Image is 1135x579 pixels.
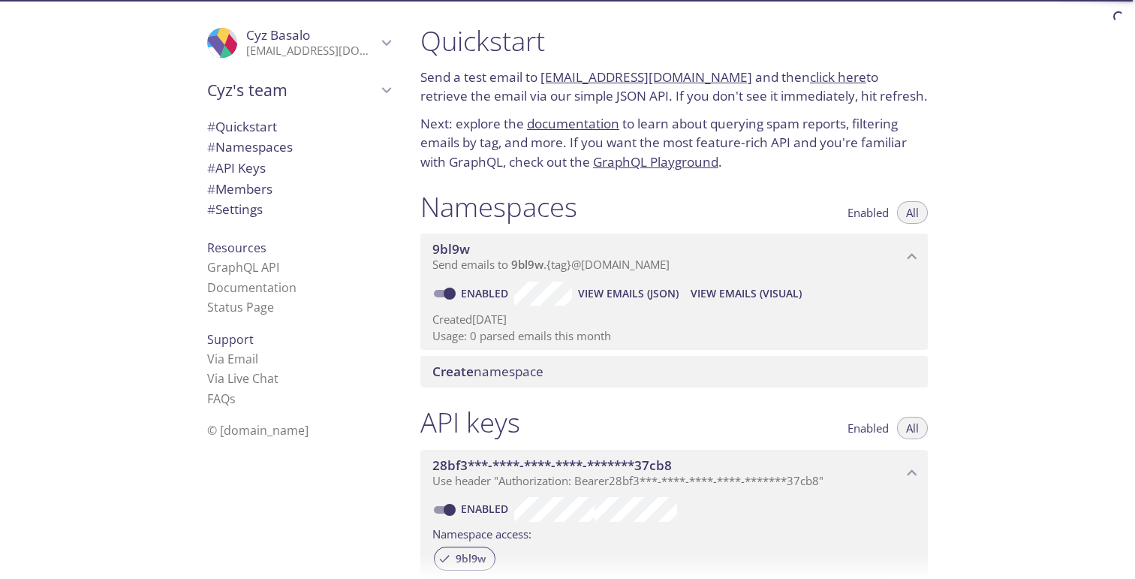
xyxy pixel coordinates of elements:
span: Send emails to . {tag} @[DOMAIN_NAME] [432,257,670,272]
span: # [207,159,215,176]
button: Enabled [838,201,898,224]
span: 9bl9w [511,257,543,272]
a: GraphQL API [207,259,279,276]
span: View Emails (Visual) [691,285,802,303]
p: Usage: 0 parsed emails this month [432,328,916,344]
div: Team Settings [195,199,402,220]
a: [EMAIL_ADDRESS][DOMAIN_NAME] [540,68,752,86]
a: Status Page [207,299,274,315]
a: Enabled [459,286,514,300]
label: Namespace access: [432,522,531,544]
p: [EMAIL_ADDRESS][DOMAIN_NAME] [246,44,377,59]
a: Via Email [207,351,258,367]
span: # [207,180,215,198]
span: Support [207,331,254,348]
p: Send a test email to and then to retrieve the email via our simple JSON API. If you don't see it ... [420,68,928,106]
button: View Emails (Visual) [685,282,808,306]
button: All [897,201,928,224]
span: Namespaces [207,138,293,155]
span: # [207,138,215,155]
a: Enabled [459,502,514,516]
h1: Quickstart [420,24,928,58]
h1: Namespaces [420,190,577,224]
span: 9bl9w [447,552,495,565]
span: Create [432,363,474,380]
div: 9bl9w [434,547,495,571]
span: # [207,118,215,135]
span: Resources [207,240,266,256]
h1: API keys [420,406,520,439]
a: GraphQL Playground [593,153,718,170]
button: All [897,417,928,439]
span: © [DOMAIN_NAME] [207,422,309,439]
div: Namespaces [195,137,402,158]
div: Cyz Basalo [195,18,402,68]
p: Next: explore the to learn about querying spam reports, filtering emails by tag, and more. If you... [420,114,928,172]
span: Cyz's team [207,80,377,101]
div: Cyz's team [195,71,402,110]
div: 9bl9w namespace [420,234,928,280]
div: Create namespace [420,356,928,388]
div: API Keys [195,158,402,179]
span: 9bl9w [432,240,470,258]
span: Settings [207,201,263,218]
a: Documentation [207,279,297,296]
span: API Keys [207,159,266,176]
button: View Emails (JSON) [572,282,685,306]
span: View Emails (JSON) [578,285,679,303]
span: Members [207,180,272,198]
div: Members [195,179,402,200]
a: click here [810,68,866,86]
div: Quickstart [195,116,402,137]
a: documentation [527,115,619,132]
p: Created [DATE] [432,312,916,327]
span: s [230,391,236,407]
span: Cyz Basalo [246,26,310,44]
span: # [207,201,215,218]
button: Enabled [838,417,898,439]
span: namespace [432,363,543,380]
span: Quickstart [207,118,277,135]
a: Via Live Chat [207,370,278,387]
a: FAQ [207,391,236,407]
